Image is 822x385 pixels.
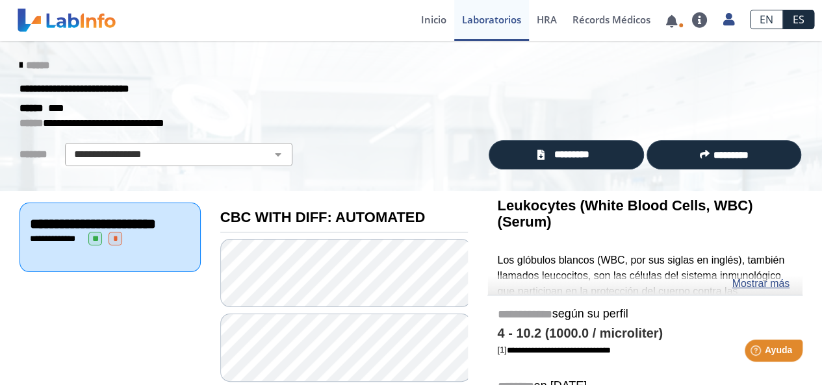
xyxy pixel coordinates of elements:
[537,13,557,26] span: HRA
[706,334,808,371] iframe: Help widget launcher
[750,10,783,29] a: EN
[732,276,790,292] a: Mostrar más
[497,345,610,354] a: [1]
[783,10,814,29] a: ES
[497,326,793,342] h4: 4 - 10.2 (1000.0 / microliter)
[497,197,752,230] b: Leukocytes (White Blood Cells, WBC) (Serum)
[220,209,425,225] b: CBC WITH DIFF: AUTOMATED
[497,307,793,322] h5: según su perfil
